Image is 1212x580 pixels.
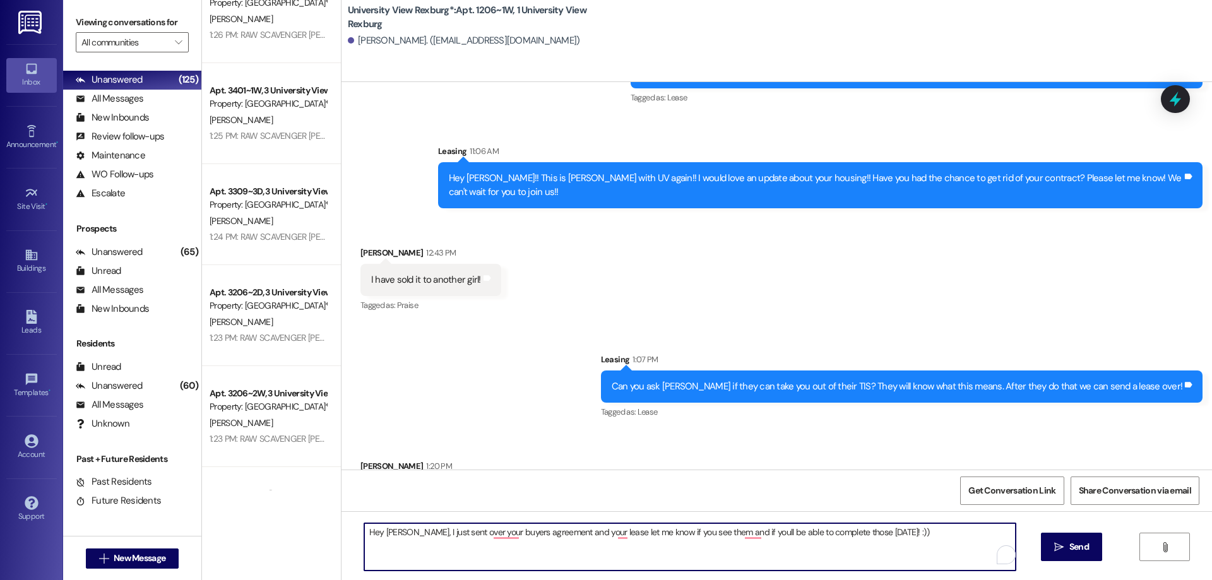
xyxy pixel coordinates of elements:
[960,476,1064,505] button: Get Conversation Link
[423,459,451,473] div: 1:20 PM
[177,376,201,396] div: (60)
[175,37,182,47] i: 
[76,283,143,297] div: All Messages
[210,286,326,299] div: Apt. 3206~2D, 3 University View Rexburg
[76,398,143,411] div: All Messages
[76,13,189,32] label: Viewing conversations for
[76,360,121,374] div: Unread
[631,88,1203,107] div: Tagged as:
[210,114,273,126] span: [PERSON_NAME]
[1079,484,1191,497] span: Share Conversation via email
[114,552,165,565] span: New Message
[364,523,1016,571] textarea: To enrich screen reader interactions, please activate Accessibility in Grammarly extension settings
[360,296,501,314] div: Tagged as:
[18,11,44,34] img: ResiDesk Logo
[360,246,501,264] div: [PERSON_NAME]
[76,302,149,316] div: New Inbounds
[629,353,658,366] div: 1:07 PM
[6,58,57,92] a: Inbox
[1071,476,1199,505] button: Share Conversation via email
[76,92,143,105] div: All Messages
[1069,540,1089,553] span: Send
[76,73,143,86] div: Unanswered
[49,386,50,395] span: •
[210,299,326,312] div: Property: [GEOGRAPHIC_DATA]*
[348,4,600,31] b: University View Rexburg*: Apt. 1206~1W, 1 University View Rexburg
[210,488,326,501] div: Apt. 3207~1D, 3 [GEOGRAPHIC_DATA]
[177,242,201,262] div: (65)
[175,70,201,90] div: (125)
[968,484,1055,497] span: Get Conversation Link
[371,273,481,287] div: I have sold it to another girl!
[76,111,149,124] div: New Inbounds
[63,337,201,350] div: Residents
[210,13,273,25] span: [PERSON_NAME]
[210,198,326,211] div: Property: [GEOGRAPHIC_DATA]*
[76,149,145,162] div: Maintenance
[638,406,658,417] span: Lease
[76,187,125,200] div: Escalate
[76,246,143,259] div: Unanswered
[6,306,57,340] a: Leads
[438,145,1203,162] div: Leasing
[449,172,1182,199] div: Hey [PERSON_NAME]!! This is [PERSON_NAME] with UV again!! I would love an update about your housi...
[99,553,109,564] i: 
[423,246,456,259] div: 12:43 PM
[1054,542,1064,552] i: 
[6,182,57,216] a: Site Visit •
[1160,542,1170,552] i: 
[348,34,580,47] div: [PERSON_NAME]. ([EMAIL_ADDRESS][DOMAIN_NAME])
[6,492,57,526] a: Support
[76,494,161,507] div: Future Residents
[86,548,179,569] button: New Message
[210,316,273,328] span: [PERSON_NAME]
[76,130,164,143] div: Review follow-ups
[76,417,129,430] div: Unknown
[210,400,326,413] div: Property: [GEOGRAPHIC_DATA]*
[45,200,47,209] span: •
[210,185,326,198] div: Apt. 3309~3D, 3 University View Rexburg
[601,353,1203,370] div: Leasing
[76,264,121,278] div: Unread
[210,97,326,110] div: Property: [GEOGRAPHIC_DATA]*
[6,244,57,278] a: Buildings
[76,168,153,181] div: WO Follow-ups
[466,145,499,158] div: 11:06 AM
[56,138,58,147] span: •
[210,84,326,97] div: Apt. 3401~1W, 3 University View Rexburg
[6,369,57,403] a: Templates •
[612,380,1182,393] div: Can you ask [PERSON_NAME] if they can take you out of their TIS? They will know what this means. ...
[1041,533,1102,561] button: Send
[601,403,1203,421] div: Tagged as:
[76,379,143,393] div: Unanswered
[360,459,519,477] div: [PERSON_NAME]
[210,387,326,400] div: Apt. 3206~2W, 3 University View Rexburg
[63,222,201,235] div: Prospects
[76,475,152,488] div: Past Residents
[63,453,201,466] div: Past + Future Residents
[667,92,687,103] span: Lease
[81,32,169,52] input: All communities
[397,300,418,311] span: Praise
[210,417,273,429] span: [PERSON_NAME]
[210,215,273,227] span: [PERSON_NAME]
[6,430,57,465] a: Account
